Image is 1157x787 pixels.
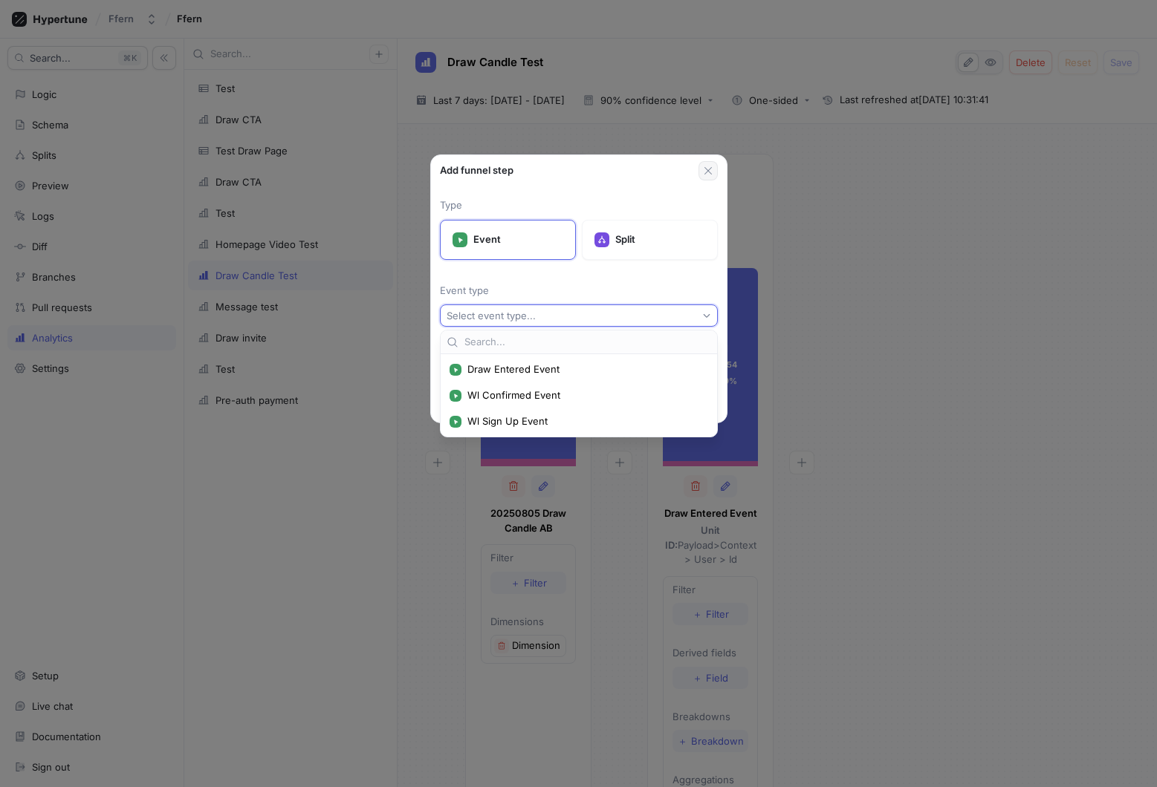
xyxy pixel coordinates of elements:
span: Wl Confirmed Event [467,389,701,402]
div: Select event type... [447,310,536,322]
span: Wl Sign Up Event [467,415,701,428]
div: Add funnel step [440,163,699,178]
input: Search... [464,335,711,350]
button: Select event type... [440,304,718,327]
p: Type [440,198,718,213]
p: Event type [440,284,718,298]
span: Draw Entered Event [467,363,701,376]
p: Event [473,232,563,247]
p: Split [615,232,705,247]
